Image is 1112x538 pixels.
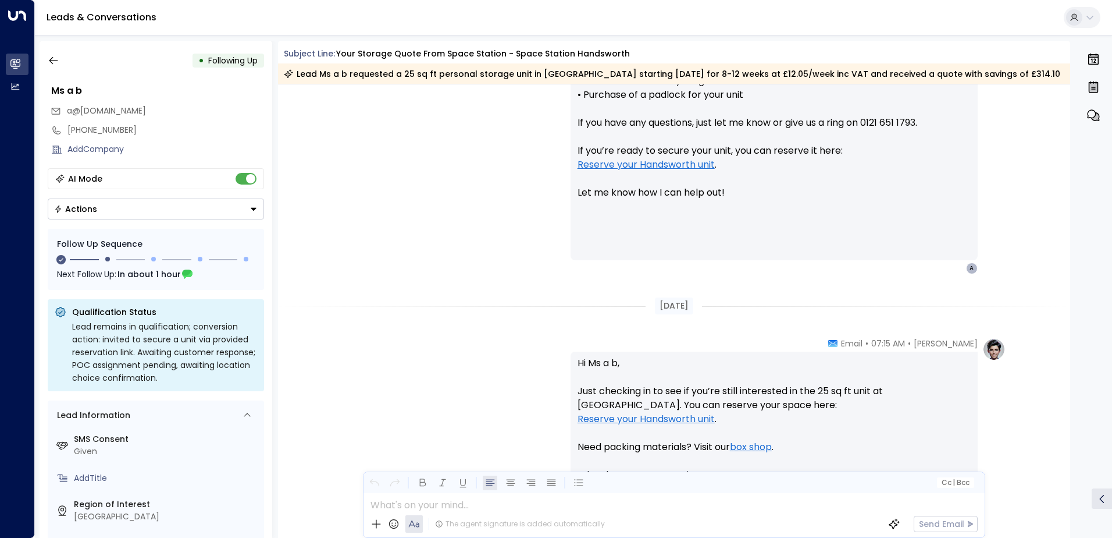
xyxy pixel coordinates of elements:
[655,298,693,314] div: [DATE]
[74,433,259,445] label: SMS Consent
[74,472,259,484] div: AddTitle
[387,476,402,490] button: Redo
[871,338,905,349] span: 07:15 AM
[730,440,772,454] a: box shop
[908,338,911,349] span: •
[208,55,258,66] span: Following Up
[284,48,335,59] span: Subject Line:
[198,50,204,71] div: •
[578,412,715,426] a: Reserve your Handsworth unit
[74,445,259,458] div: Given
[936,477,974,489] button: Cc|Bcc
[57,238,255,250] div: Follow Up Sequence
[841,338,862,349] span: Email
[578,158,715,172] a: Reserve your Handsworth unit
[47,10,156,24] a: Leads & Conversations
[74,498,259,511] label: Region of Interest
[982,338,1006,361] img: profile-logo.png
[367,476,382,490] button: Undo
[57,268,255,281] div: Next Follow Up:
[435,519,605,529] div: The agent signature is added automatically
[48,199,264,220] button: Actions
[914,338,978,349] span: [PERSON_NAME]
[117,268,181,281] span: In about 1 hour
[67,124,264,136] div: [PHONE_NUMBER]
[74,511,259,523] div: [GEOGRAPHIC_DATA]
[284,68,1060,80] div: Lead Ms a b requested a 25 sq ft personal storage unit in [GEOGRAPHIC_DATA] starting [DATE] for 8...
[865,338,868,349] span: •
[67,143,264,155] div: AddCompany
[72,306,257,318] p: Qualification Status
[68,173,102,185] div: AI Mode
[72,320,257,384] div: Lead remains in qualification; conversion action: invited to secure a unit via provided reservati...
[51,84,264,98] div: Ms a b
[54,204,97,214] div: Actions
[336,48,630,60] div: Your storage quote from Space Station - Space Station Handsworth
[67,105,146,116] span: a@[DOMAIN_NAME]
[67,105,146,117] span: a@bc.co.uk
[53,409,130,422] div: Lead Information
[966,263,978,274] div: A
[941,479,969,487] span: Cc Bcc
[953,479,955,487] span: |
[48,199,264,220] div: Button group with a nested menu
